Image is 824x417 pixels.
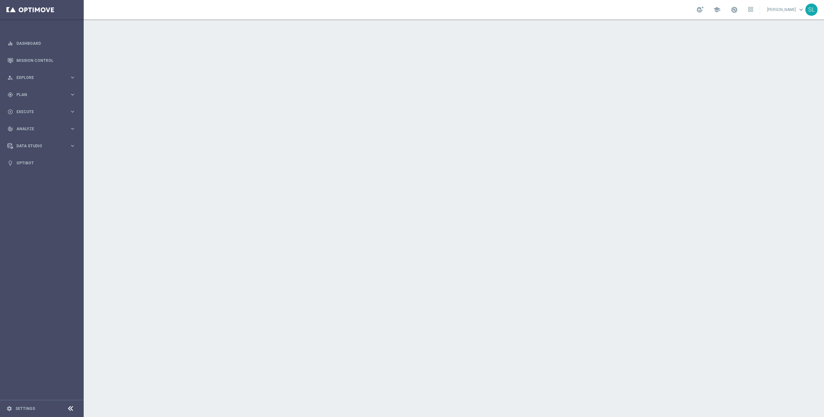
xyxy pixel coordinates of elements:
[16,93,70,97] span: Plan
[7,143,70,149] div: Data Studio
[7,126,76,131] button: track_changes Analyze keyboard_arrow_right
[7,160,76,166] button: lightbulb Optibot
[7,58,76,63] button: Mission Control
[7,92,70,98] div: Plan
[70,92,76,98] i: keyboard_arrow_right
[7,75,13,81] i: person_search
[7,52,76,69] div: Mission Control
[7,109,76,114] button: play_circle_outline Execute keyboard_arrow_right
[7,75,70,81] div: Explore
[7,109,13,115] i: play_circle_outline
[70,143,76,149] i: keyboard_arrow_right
[7,143,76,149] button: Data Studio keyboard_arrow_right
[805,4,818,16] div: SL
[7,126,70,132] div: Analyze
[7,92,76,97] button: gps_fixed Plan keyboard_arrow_right
[16,154,76,171] a: Optibot
[16,127,70,131] span: Analyze
[7,92,13,98] i: gps_fixed
[15,407,35,411] a: Settings
[766,5,805,15] a: [PERSON_NAME]keyboard_arrow_down
[7,35,76,52] div: Dashboard
[70,74,76,81] i: keyboard_arrow_right
[7,109,70,115] div: Execute
[16,35,76,52] a: Dashboard
[7,41,13,46] i: equalizer
[6,406,12,412] i: settings
[7,41,76,46] button: equalizer Dashboard
[7,75,76,80] button: person_search Explore keyboard_arrow_right
[7,154,76,171] div: Optibot
[7,160,13,166] i: lightbulb
[70,109,76,115] i: keyboard_arrow_right
[70,126,76,132] i: keyboard_arrow_right
[798,6,805,13] span: keyboard_arrow_down
[713,6,720,13] span: school
[16,52,76,69] a: Mission Control
[16,76,70,80] span: Explore
[16,110,70,114] span: Execute
[7,126,13,132] i: track_changes
[16,144,70,148] span: Data Studio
